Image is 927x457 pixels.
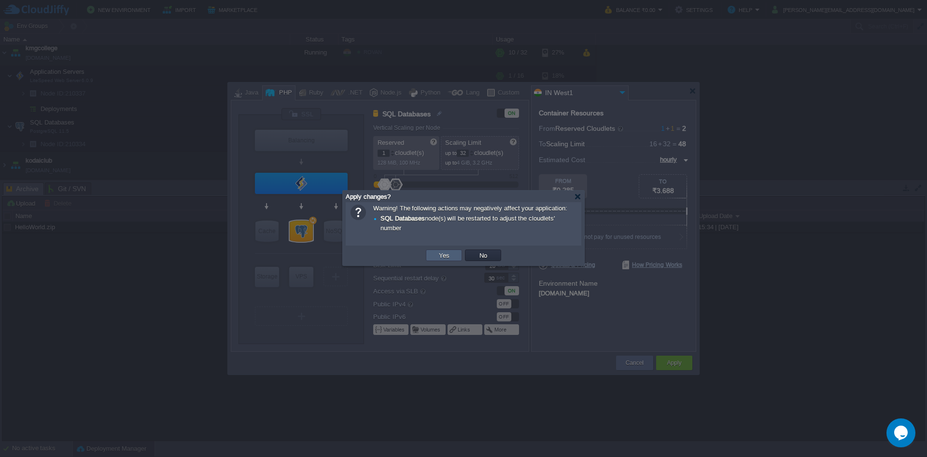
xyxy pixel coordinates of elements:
b: SQL Databases [380,215,425,222]
iframe: chat widget [886,418,917,447]
div: node(s) will be restarted to adjust the cloudlets' number [373,213,576,234]
span: Apply changes? [346,193,391,200]
button: Yes [436,251,452,260]
button: No [477,251,490,260]
span: Warning! The following actions may negatively affect your application: [373,205,576,234]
